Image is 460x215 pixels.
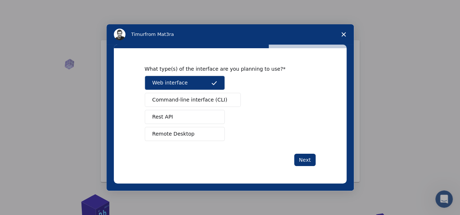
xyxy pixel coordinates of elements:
[145,110,225,124] button: Rest API
[145,93,241,107] button: Command-line interface (CLI)
[294,154,316,166] button: Next
[333,24,354,45] span: Close survey
[152,79,188,87] span: Web interface
[145,127,225,141] button: Remote Desktop
[152,130,195,138] span: Remote Desktop
[145,66,305,72] div: What type(s) of the interface are you planning to use?
[152,113,173,121] span: Rest API
[131,32,145,37] span: Timur
[145,32,174,37] span: from Mat3ra
[114,29,125,40] img: Profile image for Timur
[12,5,47,12] span: Assistance
[145,76,225,90] button: Web interface
[152,96,227,104] span: Command-line interface (CLI)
